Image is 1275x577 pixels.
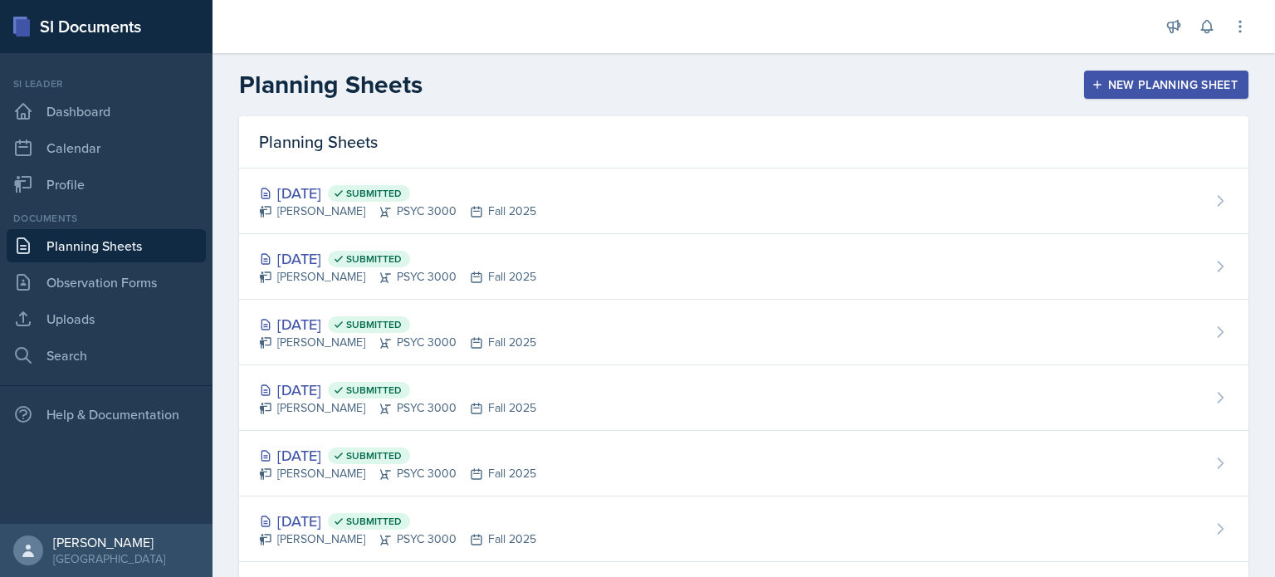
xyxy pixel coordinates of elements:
div: [PERSON_NAME] [53,534,165,550]
a: Observation Forms [7,266,206,299]
div: Documents [7,211,206,226]
h2: Planning Sheets [239,70,423,100]
div: [DATE] [259,510,536,532]
div: Planning Sheets [239,116,1248,169]
div: [GEOGRAPHIC_DATA] [53,550,165,567]
a: Search [7,339,206,372]
a: [DATE] Submitted [PERSON_NAME]PSYC 3000Fall 2025 [239,234,1248,300]
div: Help & Documentation [7,398,206,431]
div: [DATE] [259,444,536,467]
div: [PERSON_NAME] PSYC 3000 Fall 2025 [259,268,536,286]
a: Calendar [7,131,206,164]
div: [PERSON_NAME] PSYC 3000 Fall 2025 [259,399,536,417]
span: Submitted [346,318,402,331]
div: [PERSON_NAME] PSYC 3000 Fall 2025 [259,203,536,220]
a: Uploads [7,302,206,335]
div: [DATE] [259,313,536,335]
div: [PERSON_NAME] PSYC 3000 Fall 2025 [259,531,536,548]
div: [DATE] [259,379,536,401]
span: Submitted [346,384,402,397]
button: New Planning Sheet [1084,71,1248,99]
a: Planning Sheets [7,229,206,262]
span: Submitted [346,252,402,266]
a: Dashboard [7,95,206,128]
a: [DATE] Submitted [PERSON_NAME]PSYC 3000Fall 2025 [239,365,1248,431]
span: Submitted [346,187,402,200]
a: [DATE] Submitted [PERSON_NAME]PSYC 3000Fall 2025 [239,300,1248,365]
a: [DATE] Submitted [PERSON_NAME]PSYC 3000Fall 2025 [239,431,1248,496]
a: [DATE] Submitted [PERSON_NAME]PSYC 3000Fall 2025 [239,496,1248,562]
a: [DATE] Submitted [PERSON_NAME]PSYC 3000Fall 2025 [239,169,1248,234]
a: Profile [7,168,206,201]
div: New Planning Sheet [1095,78,1238,91]
div: [PERSON_NAME] PSYC 3000 Fall 2025 [259,334,536,351]
div: Si leader [7,76,206,91]
div: [DATE] [259,247,536,270]
div: [PERSON_NAME] PSYC 3000 Fall 2025 [259,465,536,482]
span: Submitted [346,515,402,528]
span: Submitted [346,449,402,462]
div: [DATE] [259,182,536,204]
